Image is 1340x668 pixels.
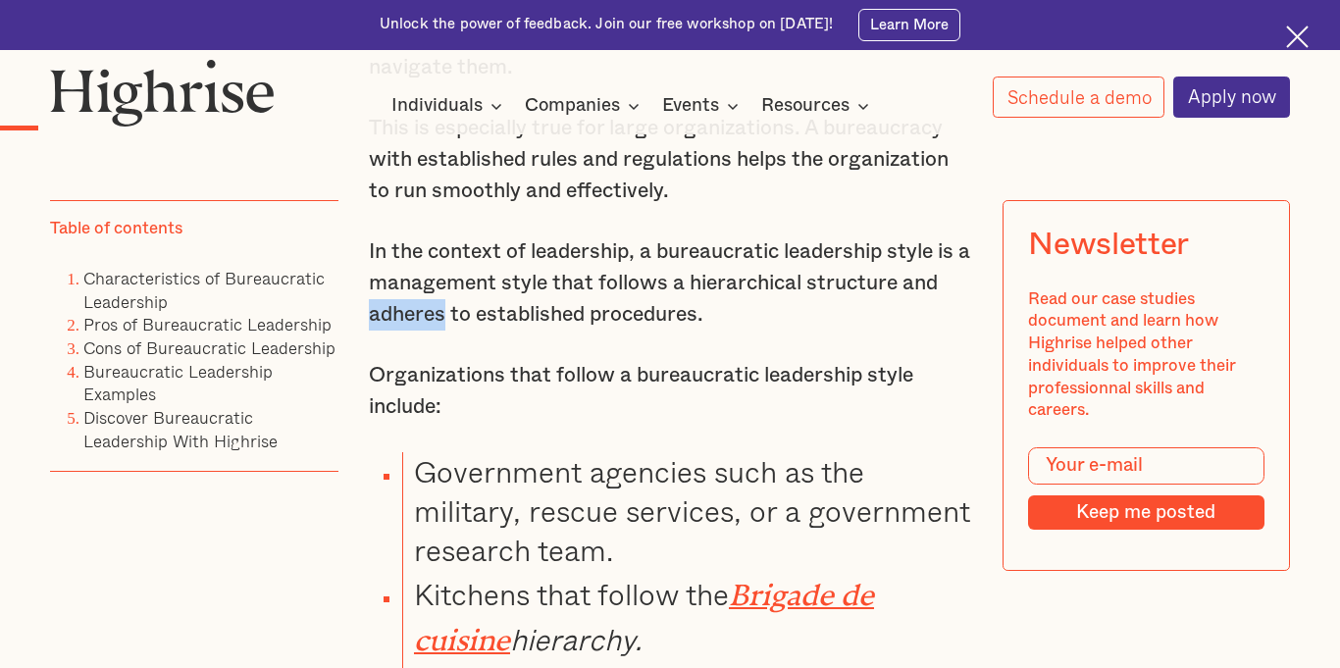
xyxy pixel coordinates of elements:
div: Unlock the power of feedback. Join our free workshop on [DATE]! [380,15,833,34]
a: Learn More [858,9,960,41]
div: Read our case studies document and learn how Highrise helped other individuals to improve their p... [1028,288,1263,422]
li: Government agencies such as the military, rescue services, or a government research team. [402,452,970,569]
div: Companies [525,94,645,118]
a: Cons of Bureaucratic Leadership [83,335,335,362]
input: Keep me posted [1028,495,1263,531]
p: In the context of leadership, a bureaucratic leadership style is a management style that follows ... [369,236,971,331]
div: Resources [761,94,875,118]
p: This is especially true for large organizations. A bureaucracy with established rules and regulat... [369,113,971,207]
div: Table of contents [50,219,182,241]
div: Individuals [391,94,483,118]
div: Events [662,94,745,118]
div: Events [662,94,719,118]
input: Your e-mail [1028,447,1263,485]
a: Discover Bureaucratic Leadership With Highrise [83,405,278,455]
em: hierarchy. [510,616,642,662]
img: Cross icon [1286,26,1309,48]
form: Modal Form [1028,447,1263,531]
p: Organizations that follow a bureaucratic leadership style include: [369,360,971,423]
a: Schedule a demo [993,77,1165,118]
div: Newsletter [1028,228,1189,264]
img: Highrise logo [50,59,274,127]
a: Pros of Bureaucratic Leadership [83,312,332,338]
div: Individuals [391,94,508,118]
div: Resources [761,94,850,118]
a: Apply now [1173,77,1290,118]
li: Kitchens that follow the [402,569,970,658]
div: Companies [525,94,620,118]
a: Brigade de cuisine [414,578,874,642]
a: Bureaucratic Leadership Examples [83,358,273,408]
a: Characteristics of Bureaucratic Leadership [83,265,325,315]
